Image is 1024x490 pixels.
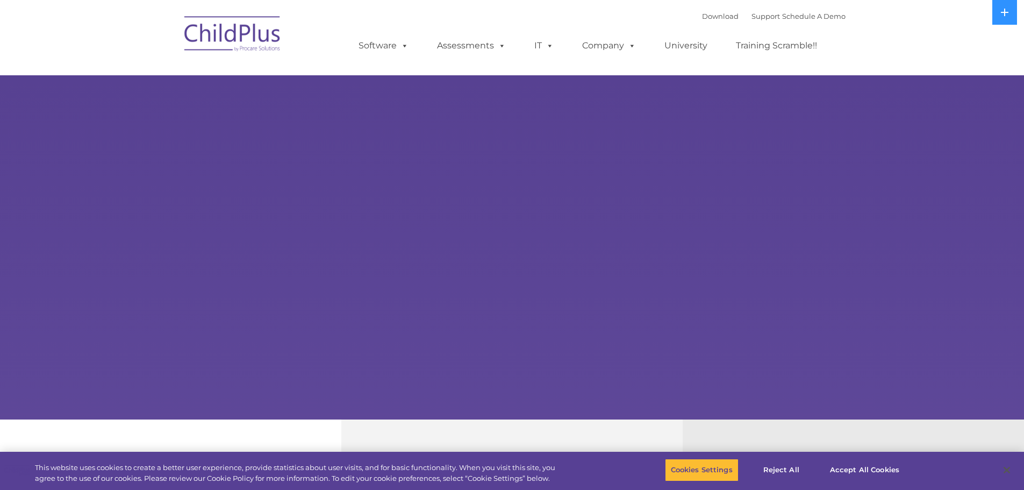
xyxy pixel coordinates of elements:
[751,12,780,20] a: Support
[524,35,564,56] a: IT
[995,458,1019,482] button: Close
[35,463,563,484] div: This website uses cookies to create a better user experience, provide statistics about user visit...
[702,12,739,20] a: Download
[654,35,718,56] a: University
[702,12,846,20] font: |
[426,35,517,56] a: Assessments
[748,459,815,481] button: Reject All
[571,35,647,56] a: Company
[179,9,287,62] img: ChildPlus by Procare Solutions
[782,12,846,20] a: Schedule A Demo
[665,459,739,481] button: Cookies Settings
[348,35,419,56] a: Software
[824,459,905,481] button: Accept All Cookies
[725,35,828,56] a: Training Scramble!!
